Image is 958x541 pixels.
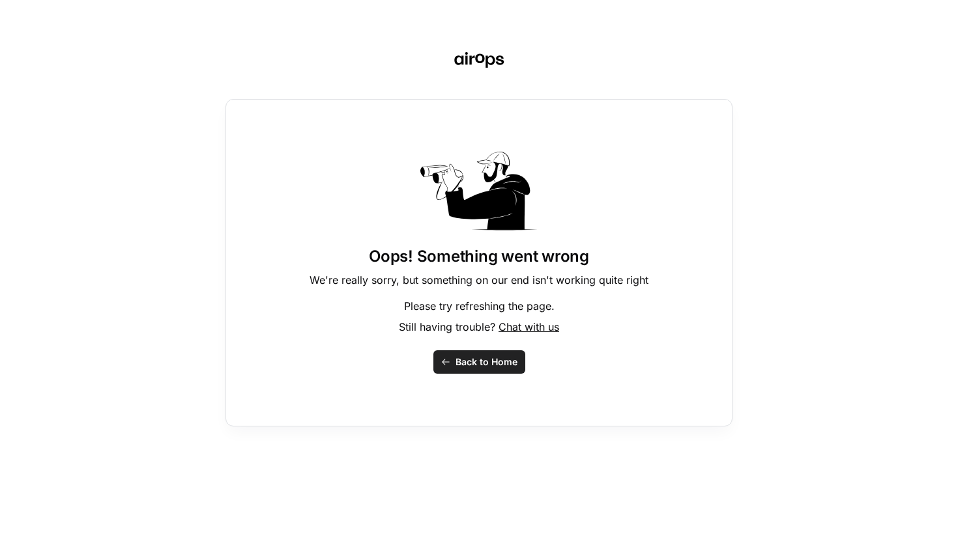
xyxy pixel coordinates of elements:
[433,350,525,374] button: Back to Home
[310,272,648,288] p: We're really sorry, but something on our end isn't working quite right
[456,355,517,368] span: Back to Home
[499,320,559,333] span: Chat with us
[404,298,555,314] p: Please try refreshing the page.
[399,319,559,335] p: Still having trouble?
[369,246,589,267] h1: Oops! Something went wrong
